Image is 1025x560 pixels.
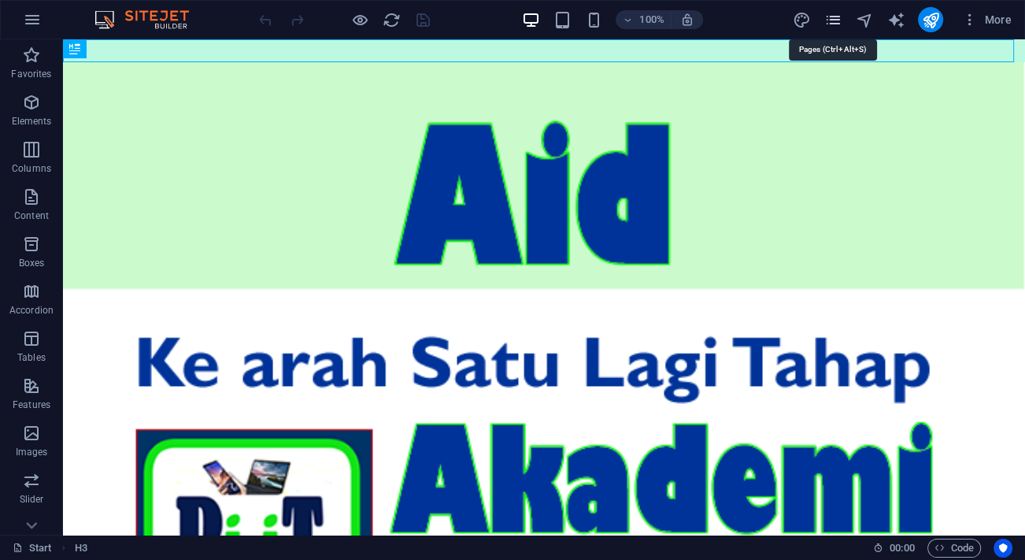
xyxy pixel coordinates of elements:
button: design [792,10,811,29]
p: Slider [20,493,44,506]
span: More [962,12,1012,28]
p: Elements [12,115,52,128]
button: Click here to leave preview mode and continue editing [350,10,369,29]
p: Images [16,446,48,458]
button: publish [918,7,943,32]
button: navigator [855,10,874,29]
h6: 100% [639,10,664,29]
h6: Session time [873,539,915,558]
span: Click to select. Double-click to edit [75,539,87,558]
p: Boxes [19,257,45,269]
p: Content [14,210,49,222]
p: Features [13,399,50,411]
span: Code [934,539,974,558]
a: Click to cancel selection. Double-click to open Pages [13,539,52,558]
nav: breadcrumb [75,539,87,558]
i: On resize automatically adjust zoom level to fit chosen device. [680,13,694,27]
button: Code [927,539,981,558]
button: 100% [616,10,672,29]
p: Tables [17,351,46,364]
button: Usercentrics [994,539,1012,558]
img: Editor Logo [91,10,209,29]
i: Navigator [855,11,873,29]
span: : [901,542,903,554]
button: reload [382,10,401,29]
p: Accordion [9,304,54,317]
button: More [956,7,1018,32]
i: Publish [921,11,939,29]
button: text_generator [886,10,905,29]
p: Columns [12,162,51,175]
span: 00 00 [890,539,914,558]
i: Design (Ctrl+Alt+Y) [792,11,810,29]
p: Favorites [11,68,51,80]
i: Reload page [383,11,401,29]
button: pages [823,10,842,29]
